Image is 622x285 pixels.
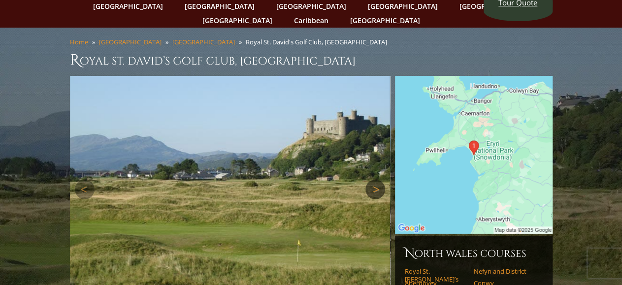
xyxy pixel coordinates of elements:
a: Previous [75,179,95,199]
a: Caribbean [289,13,333,28]
li: Royal St. David's Golf Club, [GEOGRAPHIC_DATA] [246,37,391,46]
a: [GEOGRAPHIC_DATA] [172,37,235,46]
a: Nefyn and District [474,267,536,275]
a: [GEOGRAPHIC_DATA] [99,37,162,46]
h1: Royal St. David’s Golf Club, [GEOGRAPHIC_DATA] [70,50,553,70]
a: Royal St. [PERSON_NAME]’s [405,267,467,284]
h6: North Wales Courses [405,246,543,261]
a: [GEOGRAPHIC_DATA] [345,13,425,28]
a: [GEOGRAPHIC_DATA] [197,13,277,28]
a: Home [70,37,88,46]
img: Google Map of Royal St. David's Golf Club, Harlech, Wales, United Kingdom [395,76,553,234]
a: Next [365,179,385,199]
